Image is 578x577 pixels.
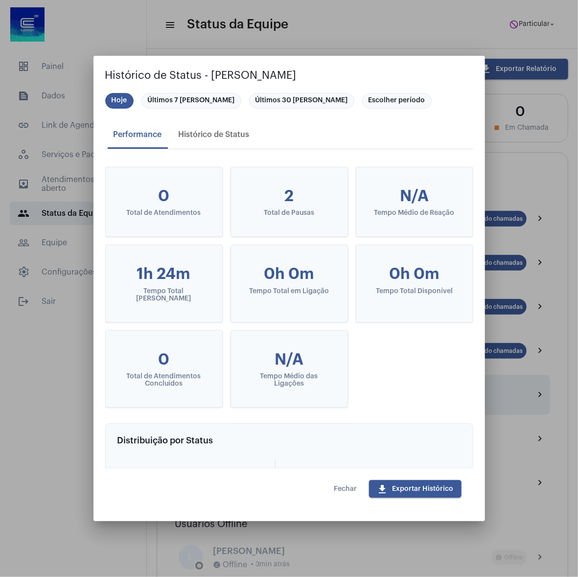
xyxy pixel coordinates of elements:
[249,93,354,109] mat-chip: Últimos 30 [PERSON_NAME]
[105,91,473,111] mat-chip-list: Seleção de período
[377,484,389,495] mat-icon: download
[121,288,207,302] div: Tempo Total [PERSON_NAME]
[334,485,357,492] span: Fechar
[121,187,207,206] div: 0
[121,373,207,388] div: Total de Atendimentos Concluídos
[179,130,250,139] div: Histórico de Status
[247,288,332,295] div: Tempo Total em Ligação
[362,93,432,109] mat-chip: Escolher período
[369,480,462,498] button: Exportar Histórico
[105,93,134,109] mat-chip: Hoje
[372,187,457,206] div: N/A
[141,93,241,109] mat-chip: Últimos 7 [PERSON_NAME]
[121,265,207,283] div: 1h 24m
[247,187,332,206] div: 2
[377,485,454,492] span: Exportar Histórico
[247,265,332,283] div: 0h 0m
[121,350,207,369] div: 0
[247,373,332,388] div: Tempo Médio das Ligações
[326,480,365,498] button: Fechar
[105,68,473,83] h2: Histórico de Status - [PERSON_NAME]
[247,350,332,369] div: N/A
[372,265,457,283] div: 0h 0m
[372,288,457,295] div: Tempo Total Disponível
[114,130,162,139] div: Performance
[247,209,332,217] div: Total de Pausas
[121,209,207,217] div: Total de Atendimentos
[117,436,461,445] h3: Distribuição por Status
[372,209,457,217] div: Tempo Médio de Reação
